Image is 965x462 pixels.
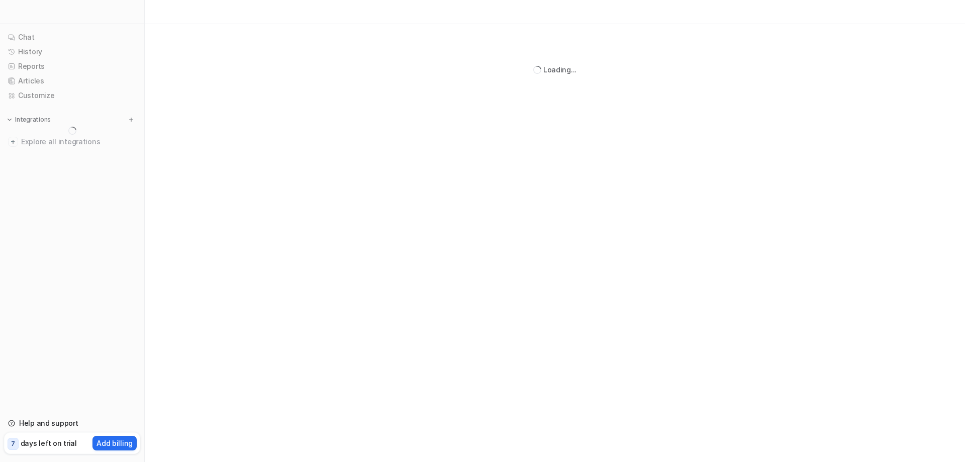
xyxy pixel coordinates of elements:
[21,134,136,150] span: Explore all integrations
[96,438,133,448] p: Add billing
[4,74,140,88] a: Articles
[92,436,137,450] button: Add billing
[6,116,13,123] img: expand menu
[4,416,140,430] a: Help and support
[4,88,140,103] a: Customize
[8,137,18,147] img: explore all integrations
[11,439,15,448] p: 7
[543,64,576,75] div: Loading...
[4,30,140,44] a: Chat
[21,438,77,448] p: days left on trial
[4,135,140,149] a: Explore all integrations
[4,115,54,125] button: Integrations
[128,116,135,123] img: menu_add.svg
[4,45,140,59] a: History
[4,59,140,73] a: Reports
[15,116,51,124] p: Integrations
